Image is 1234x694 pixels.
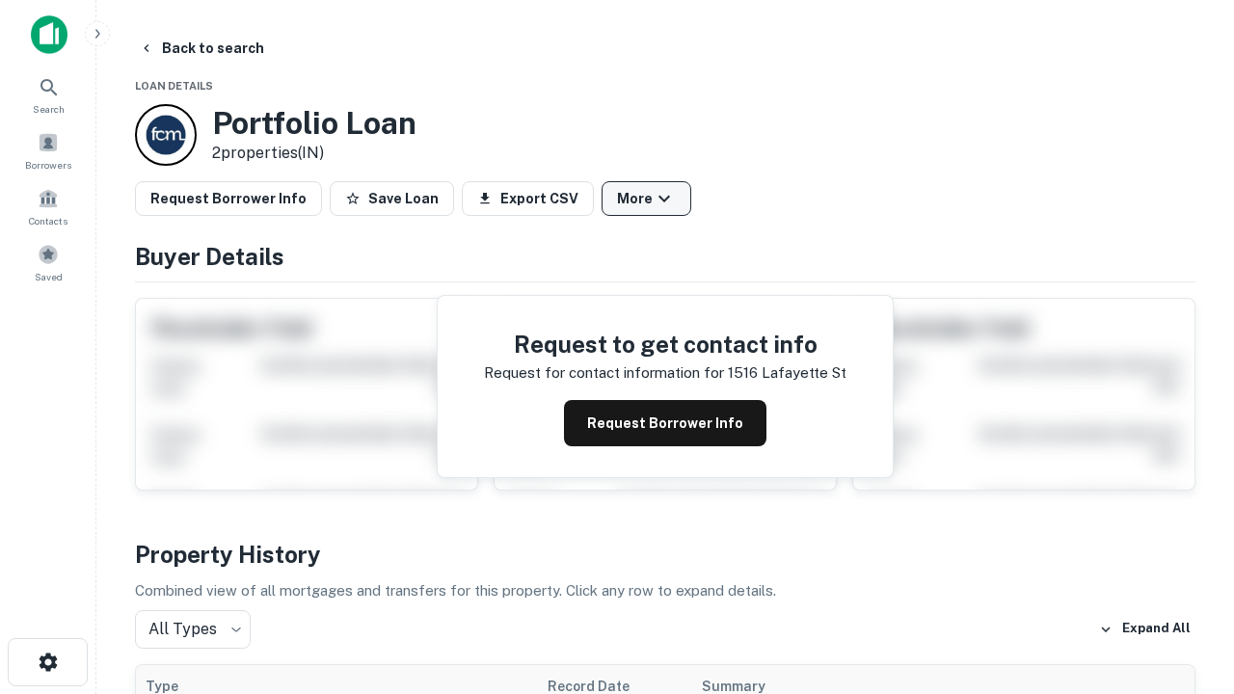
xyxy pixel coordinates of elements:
h3: Portfolio Loan [212,105,416,142]
a: Saved [6,236,91,288]
img: capitalize-icon.png [31,15,67,54]
p: 1516 lafayette st [728,361,846,385]
iframe: Chat Widget [1138,540,1234,632]
p: 2 properties (IN) [212,142,416,165]
button: More [602,181,691,216]
span: Loan Details [135,80,213,92]
h4: Request to get contact info [484,327,846,361]
h4: Buyer Details [135,239,1195,274]
p: Combined view of all mortgages and transfers for this property. Click any row to expand details. [135,579,1195,602]
span: Search [33,101,65,117]
button: Request Borrower Info [564,400,766,446]
a: Borrowers [6,124,91,176]
div: All Types [135,610,251,649]
h4: Property History [135,537,1195,572]
span: Saved [35,269,63,284]
button: Save Loan [330,181,454,216]
a: Search [6,68,91,120]
button: Export CSV [462,181,594,216]
span: Contacts [29,213,67,228]
button: Expand All [1094,615,1195,644]
p: Request for contact information for [484,361,724,385]
a: Contacts [6,180,91,232]
button: Back to search [131,31,272,66]
button: Request Borrower Info [135,181,322,216]
span: Borrowers [25,157,71,173]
